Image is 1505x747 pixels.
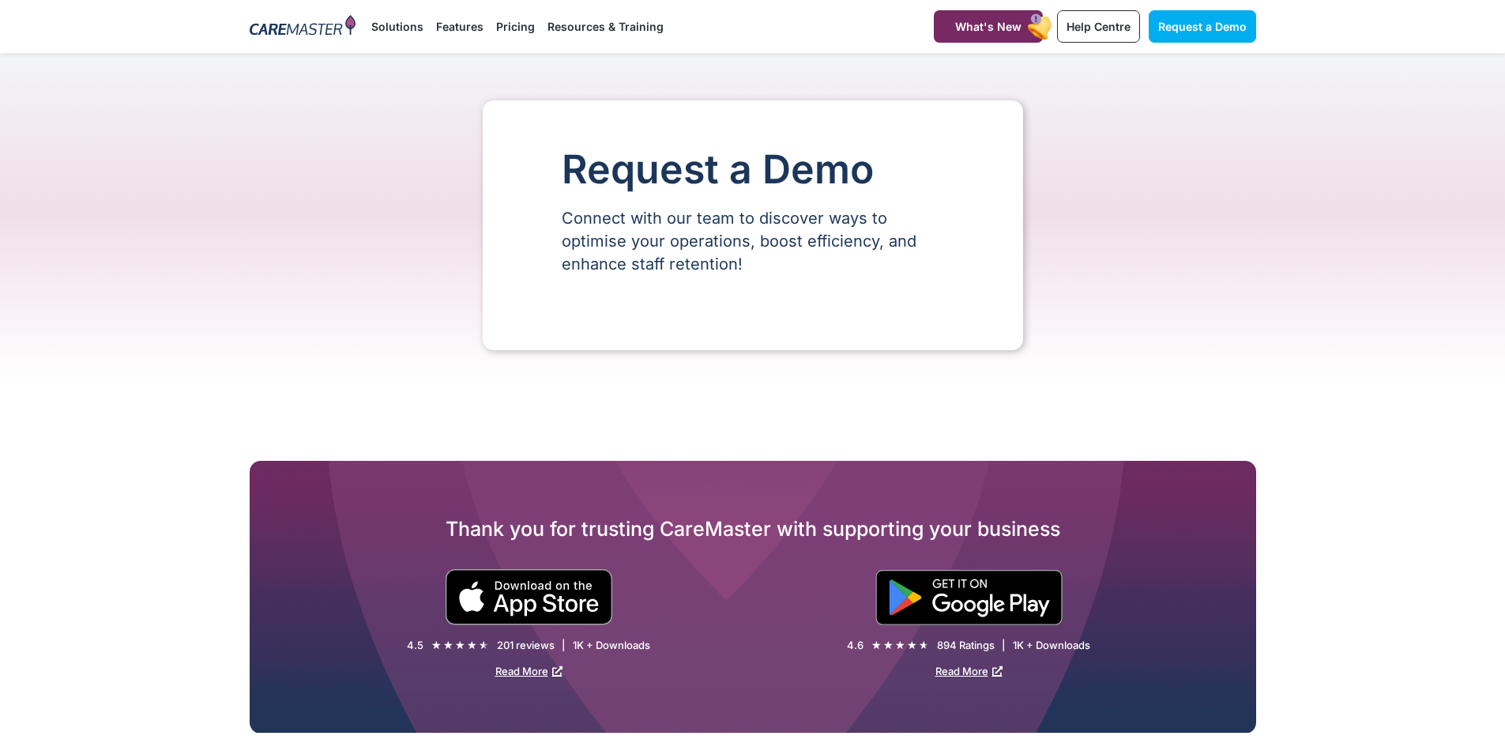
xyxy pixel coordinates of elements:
[250,15,356,39] img: CareMaster Logo
[934,10,1043,43] a: What's New
[431,637,442,654] i: ★
[250,516,1256,541] h2: Thank you for trusting CareMaster with supporting your business
[895,637,905,654] i: ★
[935,665,1003,677] a: Read More
[495,665,562,677] a: Read More
[407,639,423,652] div: 4.5
[562,148,944,191] h1: Request a Demo
[479,637,489,654] i: ★
[431,637,489,654] div: 4.5/5
[871,637,882,654] i: ★
[455,637,465,654] i: ★
[1158,20,1247,33] span: Request a Demo
[1149,10,1256,43] a: Request a Demo
[497,639,650,652] div: 201 reviews | 1K + Downloads
[937,639,1090,652] div: 894 Ratings | 1K + Downloads
[1067,20,1131,33] span: Help Centre
[907,637,917,654] i: ★
[1057,10,1140,43] a: Help Centre
[847,639,863,652] div: 4.6
[883,637,894,654] i: ★
[875,570,1063,625] img: "Get is on" Black Google play button.
[443,637,453,654] i: ★
[871,637,929,654] div: 4.6/5
[467,637,477,654] i: ★
[445,569,613,625] img: small black download on the apple app store button.
[919,637,929,654] i: ★
[955,20,1022,33] span: What's New
[562,207,944,276] p: Connect with our team to discover ways to optimise your operations, boost efficiency, and enhance...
